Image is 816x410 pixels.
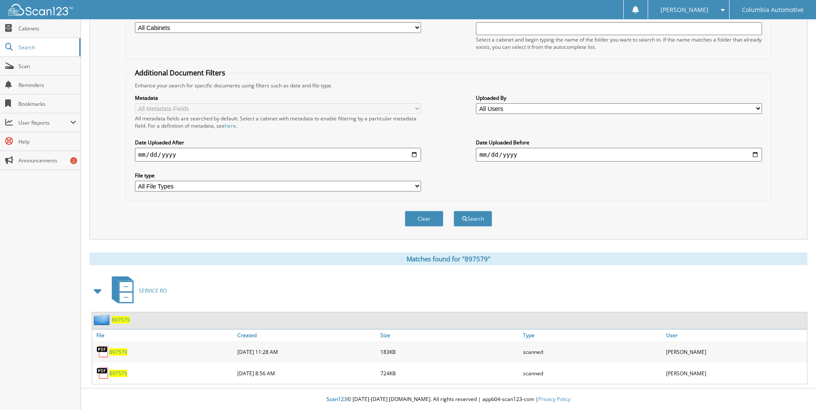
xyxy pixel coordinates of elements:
[109,348,127,356] a: 897579
[139,287,167,294] span: SERVICE RO
[378,343,521,360] div: 183KB
[109,370,127,377] a: 897579
[70,157,77,164] div: 2
[454,211,492,227] button: Search
[661,7,708,12] span: [PERSON_NAME]
[235,343,378,360] div: [DATE] 11:28 AM
[476,148,762,162] input: end
[18,119,70,126] span: User Reports
[135,148,421,162] input: start
[521,343,664,360] div: scanned
[131,68,230,78] legend: Additional Document Filters
[135,94,421,102] label: Metadata
[521,365,664,382] div: scanned
[538,395,571,403] a: Privacy Policy
[9,4,73,15] img: scan123-logo-white.svg
[18,44,75,51] span: Search
[96,367,109,380] img: PDF.png
[326,395,347,403] span: Scan123
[235,329,378,341] a: Created
[131,82,766,89] div: Enhance your search for specific documents using filters such as date and file type.
[96,345,109,358] img: PDF.png
[18,157,76,164] span: Announcements
[92,329,235,341] a: File
[664,343,807,360] div: [PERSON_NAME]
[94,314,112,325] img: folder2.png
[18,100,76,108] span: Bookmarks
[81,389,816,410] div: © [DATE]-[DATE] [DOMAIN_NAME]. All rights reserved | appb04-scan123-com |
[476,94,762,102] label: Uploaded By
[405,211,443,227] button: Clear
[225,122,236,129] a: here
[135,115,421,129] div: All metadata fields are searched by default. Select a cabinet with metadata to enable filtering b...
[135,139,421,146] label: Date Uploaded After
[742,7,804,12] span: Columbia Automotive
[378,329,521,341] a: Size
[18,81,76,89] span: Reminders
[476,36,762,51] div: Select a cabinet and begin typing the name of the folder you want to search in. If the name match...
[664,365,807,382] div: [PERSON_NAME]
[476,139,762,146] label: Date Uploaded Before
[18,63,76,70] span: Scan
[90,252,807,265] div: Matches found for "897579"
[521,329,664,341] a: Type
[18,25,76,32] span: Cabinets
[112,316,130,323] a: 897579
[664,329,807,341] a: User
[135,172,421,179] label: File type
[378,365,521,382] div: 724KB
[107,274,167,308] a: SERVICE RO
[235,365,378,382] div: [DATE] 8:56 AM
[18,138,76,145] span: Help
